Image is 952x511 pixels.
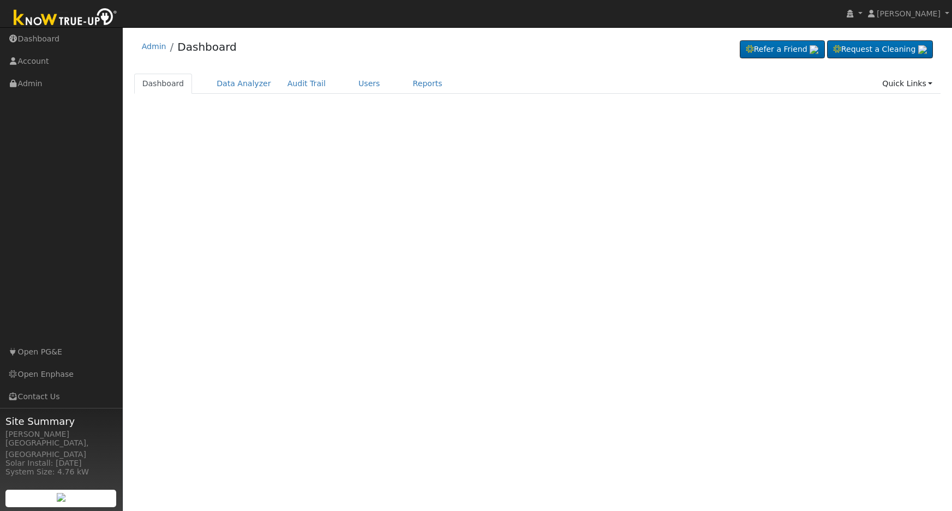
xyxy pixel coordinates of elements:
[5,414,117,429] span: Site Summary
[918,45,927,54] img: retrieve
[134,74,193,94] a: Dashboard
[8,6,123,31] img: Know True-Up
[874,74,941,94] a: Quick Links
[827,40,933,59] a: Request a Cleaning
[810,45,818,54] img: retrieve
[208,74,279,94] a: Data Analyzer
[740,40,825,59] a: Refer a Friend
[5,466,117,478] div: System Size: 4.76 kW
[5,429,117,440] div: [PERSON_NAME]
[877,9,941,18] span: [PERSON_NAME]
[279,74,334,94] a: Audit Trail
[405,74,451,94] a: Reports
[142,42,166,51] a: Admin
[350,74,388,94] a: Users
[5,458,117,469] div: Solar Install: [DATE]
[57,493,65,502] img: retrieve
[5,437,117,460] div: [GEOGRAPHIC_DATA], [GEOGRAPHIC_DATA]
[177,40,237,53] a: Dashboard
